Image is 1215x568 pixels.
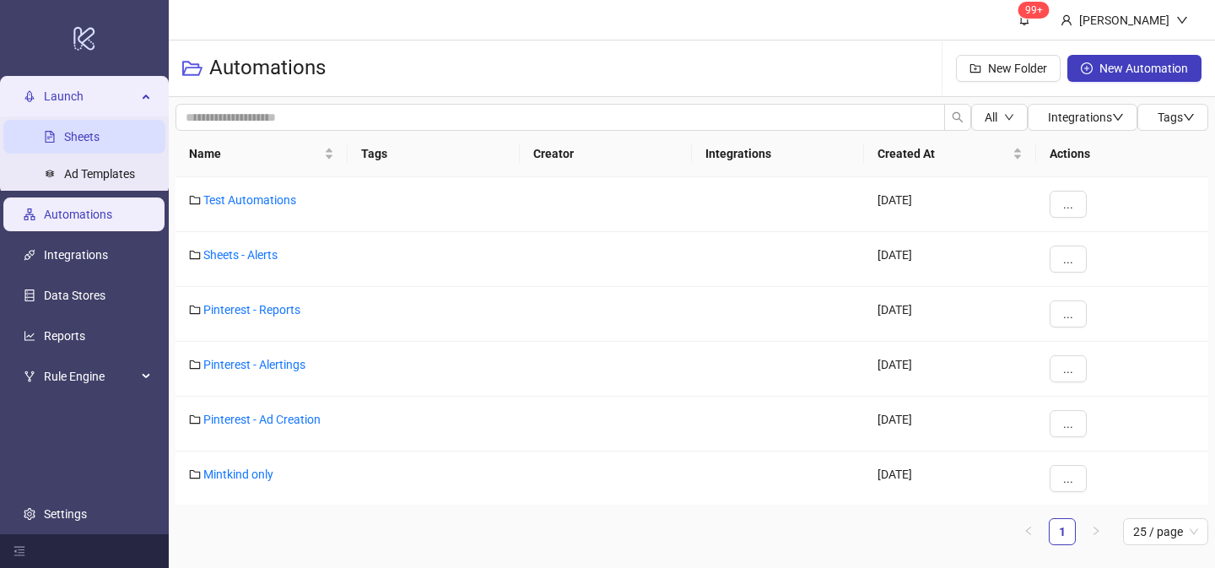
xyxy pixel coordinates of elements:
[864,287,1036,342] div: [DATE]
[1050,410,1087,437] button: ...
[44,248,108,262] a: Integrations
[864,452,1036,506] div: [DATE]
[985,111,997,124] span: All
[1015,518,1042,545] button: left
[1067,55,1201,82] button: New Automation
[864,397,1036,452] div: [DATE]
[877,144,1009,163] span: Created At
[182,58,202,78] span: folder-open
[1018,14,1030,25] span: bell
[692,131,864,177] th: Integrations
[203,248,278,262] a: Sheets - Alerts
[189,359,201,371] span: folder
[44,329,85,343] a: Reports
[1133,519,1198,544] span: 25 / page
[1061,14,1072,26] span: user
[203,303,300,316] a: Pinterest - Reports
[1050,355,1087,382] button: ...
[864,342,1036,397] div: [DATE]
[1123,518,1208,545] div: Page Size
[203,358,305,371] a: Pinterest - Alertings
[203,193,296,207] a: Test Automations
[203,468,273,481] a: Mintkind only
[1018,2,1050,19] sup: 445
[13,545,25,557] span: menu-fold
[1137,104,1208,131] button: Tagsdown
[44,360,137,393] span: Rule Engine
[1158,111,1195,124] span: Tags
[1183,111,1195,123] span: down
[1050,191,1087,218] button: ...
[988,62,1047,75] span: New Folder
[1048,111,1124,124] span: Integrations
[1081,62,1093,74] span: plus-circle
[1063,417,1073,430] span: ...
[1072,11,1176,30] div: [PERSON_NAME]
[1083,518,1110,545] button: right
[1063,252,1073,266] span: ...
[44,289,105,302] a: Data Stores
[44,79,137,113] span: Launch
[64,130,100,143] a: Sheets
[864,131,1036,177] th: Created At
[1050,246,1087,273] button: ...
[348,131,520,177] th: Tags
[1049,518,1076,545] li: 1
[1050,465,1087,492] button: ...
[1063,362,1073,376] span: ...
[1063,307,1073,321] span: ...
[864,232,1036,287] div: [DATE]
[1015,518,1042,545] li: Previous Page
[1004,112,1014,122] span: down
[44,507,87,521] a: Settings
[1028,104,1137,131] button: Integrationsdown
[24,90,35,102] span: rocket
[1176,14,1188,26] span: down
[189,144,321,163] span: Name
[1083,518,1110,545] li: Next Page
[203,413,321,426] a: Pinterest - Ad Creation
[175,131,348,177] th: Name
[1050,519,1075,544] a: 1
[189,194,201,206] span: folder
[1063,197,1073,211] span: ...
[1063,472,1073,485] span: ...
[956,55,1061,82] button: New Folder
[24,371,35,382] span: fork
[971,104,1028,131] button: Alldown
[1091,526,1101,536] span: right
[64,167,135,181] a: Ad Templates
[1023,526,1034,536] span: left
[969,62,981,74] span: folder-add
[189,304,201,316] span: folder
[189,468,201,480] span: folder
[189,249,201,261] span: folder
[189,414,201,425] span: folder
[1036,131,1208,177] th: Actions
[209,55,326,82] h3: Automations
[1099,62,1188,75] span: New Automation
[44,208,112,221] a: Automations
[1112,111,1124,123] span: down
[952,111,964,123] span: search
[864,177,1036,232] div: [DATE]
[1050,300,1087,327] button: ...
[520,131,692,177] th: Creator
